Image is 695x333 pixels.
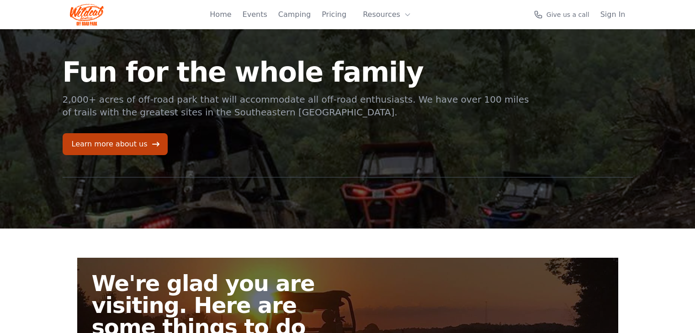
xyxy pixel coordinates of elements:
[600,9,626,20] a: Sign In
[322,9,346,20] a: Pricing
[278,9,311,20] a: Camping
[534,10,589,19] a: Give us a call
[546,10,589,19] span: Give us a call
[63,93,531,119] p: 2,000+ acres of off-road park that will accommodate all off-road enthusiasts. We have over 100 mi...
[243,9,267,20] a: Events
[63,58,531,86] h1: Fun for the whole family
[70,4,104,26] img: Wildcat Logo
[357,5,417,24] button: Resources
[210,9,231,20] a: Home
[63,133,168,155] a: Learn more about us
